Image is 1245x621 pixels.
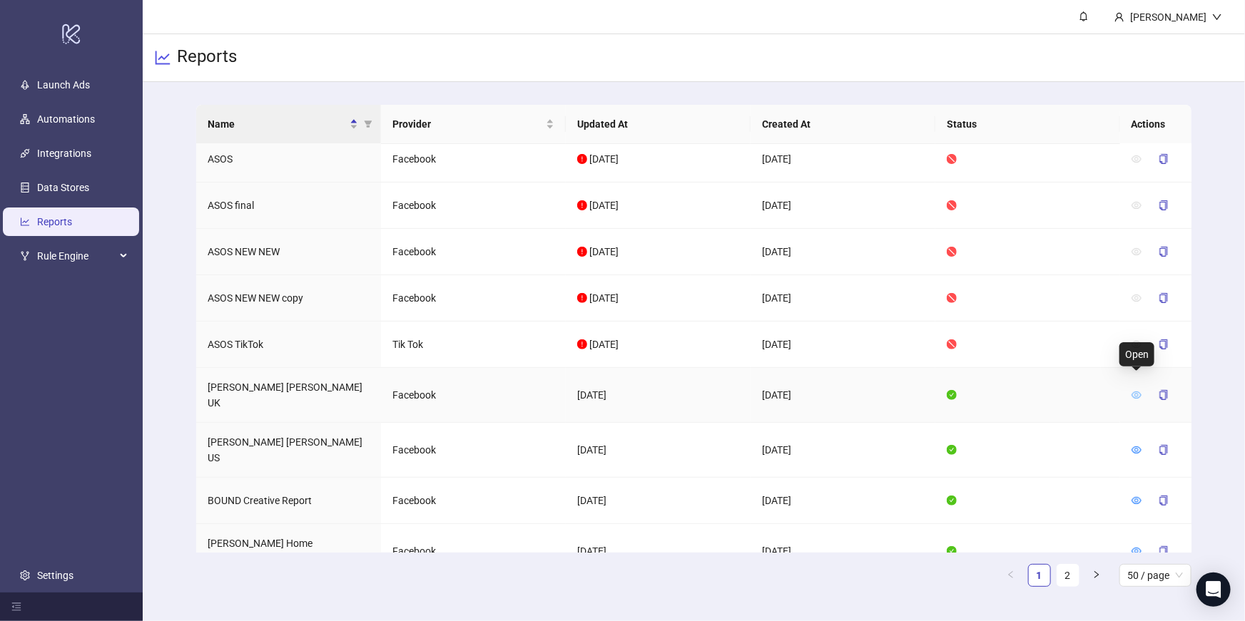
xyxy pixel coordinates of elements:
[37,79,90,91] a: Launch Ads
[751,136,935,183] td: [DATE]
[566,368,751,423] td: [DATE]
[1132,247,1142,257] span: eye
[1000,564,1022,587] button: left
[1147,489,1180,512] button: copy
[1147,240,1180,263] button: copy
[1132,444,1142,456] a: eye
[1132,200,1142,210] span: eye
[1147,148,1180,170] button: copy
[11,602,21,612] span: menu-fold
[1132,495,1142,506] a: eye
[196,229,381,275] td: ASOS NEW NEW
[1124,9,1212,25] div: [PERSON_NAME]
[1147,384,1180,406] button: copy
[1132,293,1142,303] span: eye
[751,322,935,368] td: [DATE]
[196,275,381,322] td: ASOS NEW NEW copy
[1132,154,1142,164] span: eye
[947,200,957,210] span: stop
[1132,545,1142,557] a: eye
[1057,565,1079,586] a: 2
[196,105,381,144] th: Name
[577,339,587,349] span: exclamation-circle
[751,368,935,423] td: [DATE]
[1147,333,1180,356] button: copy
[947,496,957,505] span: check-circle
[381,423,566,478] td: Facebook
[1159,546,1169,556] span: copy
[751,229,935,275] td: [DATE]
[1132,496,1142,505] span: eye
[577,154,587,164] span: exclamation-circle
[566,105,751,144] th: Updated At
[196,322,381,368] td: ASOS TikTok
[1196,573,1231,607] div: Open Intercom Messenger
[1132,389,1142,401] a: eye
[37,113,95,125] a: Automations
[577,293,587,303] span: exclamation-circle
[1159,390,1169,400] span: copy
[1057,564,1079,587] li: 2
[1159,200,1169,210] span: copy
[381,275,566,322] td: Facebook
[1119,564,1191,587] div: Page Size
[947,293,957,303] span: stop
[1132,445,1142,455] span: eye
[196,524,381,579] td: [PERSON_NAME] Home [GEOGRAPHIC_DATA]
[1159,339,1169,349] span: copy
[589,153,619,165] span: [DATE]
[37,570,73,581] a: Settings
[751,275,935,322] td: [DATE]
[589,339,619,350] span: [DATE]
[1159,154,1169,164] span: copy
[381,105,566,144] th: Provider
[1119,342,1154,366] div: Open
[566,423,751,478] td: [DATE]
[381,322,566,368] td: Tik Tok
[1159,247,1169,257] span: copy
[1092,570,1101,579] span: right
[751,423,935,478] td: [DATE]
[1114,12,1124,22] span: user
[196,136,381,183] td: ASOS
[1000,564,1022,587] li: Previous Page
[751,183,935,229] td: [DATE]
[589,246,619,257] span: [DATE]
[37,148,91,159] a: Integrations
[364,120,372,128] span: filter
[947,247,957,257] span: stop
[1128,565,1183,586] span: 50 / page
[381,524,566,579] td: Facebook
[381,368,566,423] td: Facebook
[208,116,347,132] span: Name
[381,478,566,524] td: Facebook
[589,200,619,211] span: [DATE]
[935,105,1120,144] th: Status
[947,445,957,455] span: check-circle
[1132,339,1142,349] span: eye
[1085,564,1108,587] button: right
[37,182,89,193] a: Data Stores
[1120,105,1191,144] th: Actions
[1132,390,1142,400] span: eye
[37,242,116,270] span: Rule Engine
[20,251,30,261] span: fork
[947,339,957,349] span: stop
[392,116,543,132] span: Provider
[947,390,957,400] span: check-circle
[947,154,957,164] span: stop
[381,229,566,275] td: Facebook
[1147,540,1180,563] button: copy
[1079,11,1089,21] span: bell
[947,546,957,556] span: check-circle
[381,136,566,183] td: Facebook
[1159,445,1169,455] span: copy
[589,292,619,304] span: [DATE]
[1159,293,1169,303] span: copy
[751,478,935,524] td: [DATE]
[1029,565,1050,586] a: 1
[1132,546,1142,556] span: eye
[196,423,381,478] td: [PERSON_NAME] [PERSON_NAME] US
[577,247,587,257] span: exclamation-circle
[566,524,751,579] td: [DATE]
